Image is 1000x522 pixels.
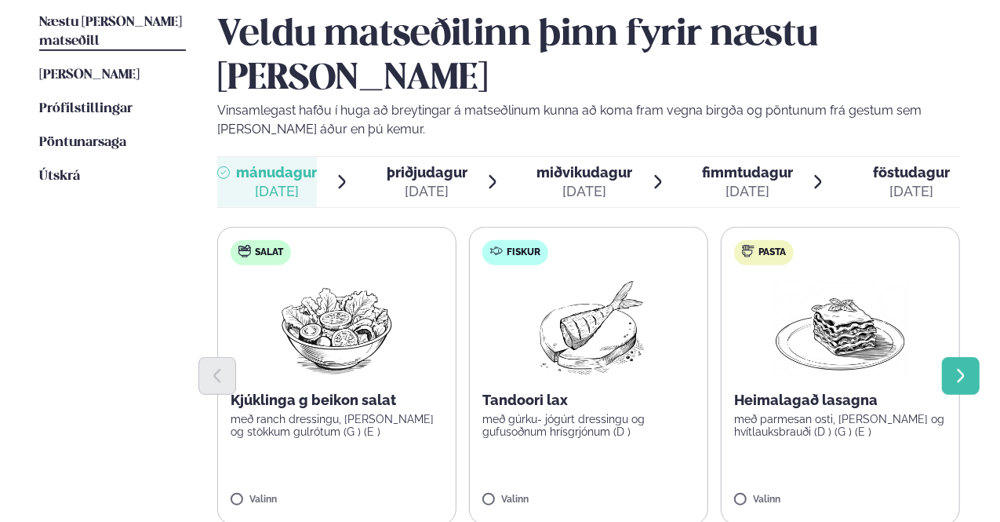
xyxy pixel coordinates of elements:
p: með parmesan osti, [PERSON_NAME] og hvítlauksbrauði (D ) (G ) (E ) [734,413,947,438]
h2: Veldu matseðilinn þinn fyrir næstu [PERSON_NAME] [217,13,961,101]
div: [DATE] [702,182,793,201]
a: [PERSON_NAME] [39,66,140,85]
span: þriðjudagur [387,164,467,181]
span: mánudagur [236,164,317,181]
p: Vinsamlegast hafðu í huga að breytingar á matseðlinum kunna að koma fram vegna birgða og pöntunum... [217,101,961,139]
a: Næstu [PERSON_NAME] matseðill [39,13,186,51]
span: föstudagur [873,164,950,181]
span: Útskrá [39,170,80,183]
p: Heimalagað lasagna [734,391,947,410]
img: salad.svg [238,245,251,257]
p: Tandoori lax [482,391,695,410]
img: Lasagna.png [772,278,910,378]
div: [DATE] [236,182,317,201]
img: pasta.svg [742,245,755,257]
p: með ranch dressingu, [PERSON_NAME] og stökkum gulrótum (G ) (E ) [231,413,443,438]
div: [DATE] [387,182,467,201]
button: Previous slide [198,357,236,395]
span: fimmtudagur [702,164,793,181]
span: Pöntunarsaga [39,136,126,149]
img: Salad.png [267,278,406,378]
span: Salat [255,246,283,259]
span: [PERSON_NAME] [39,68,140,82]
img: Fish.png [519,278,658,378]
div: [DATE] [873,182,950,201]
span: Prófílstillingar [39,102,133,115]
a: Prófílstillingar [39,100,133,119]
span: Næstu [PERSON_NAME] matseðill [39,16,182,48]
a: Útskrá [39,167,80,186]
div: [DATE] [536,182,632,201]
span: miðvikudagur [536,164,632,181]
img: fish.svg [490,245,503,257]
button: Next slide [942,357,980,395]
span: Fiskur [507,246,540,259]
a: Pöntunarsaga [39,133,126,152]
p: með gúrku- jógúrt dressingu og gufusoðnum hrísgrjónum (D ) [482,413,695,438]
span: Pasta [758,246,786,259]
p: Kjúklinga g beikon salat [231,391,443,410]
